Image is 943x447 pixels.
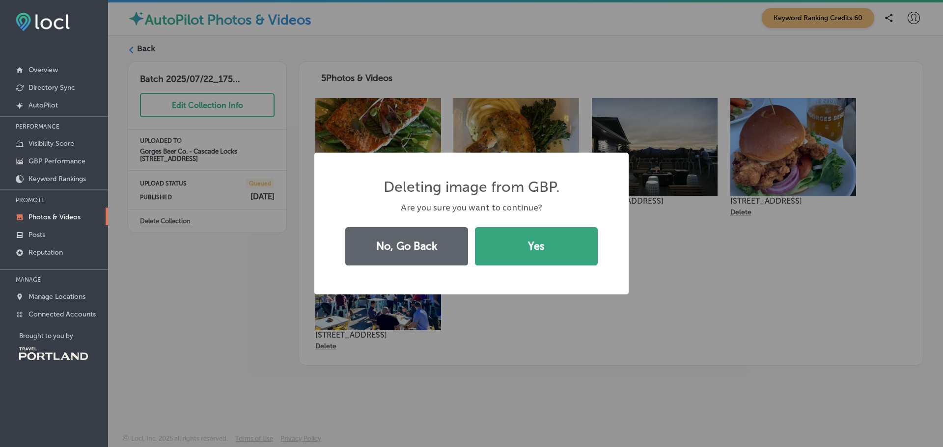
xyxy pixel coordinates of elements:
[28,213,81,221] p: Photos & Videos
[16,13,70,31] img: fda3e92497d09a02dc62c9cd864e3231.png
[28,310,96,318] p: Connected Accounts
[28,139,74,148] p: Visibility Score
[28,231,45,239] p: Posts
[28,83,75,92] p: Directory Sync
[384,178,560,196] h2: Deleting image from GBP.
[28,175,86,183] p: Keyword Rankings
[19,332,108,340] p: Brought to you by
[28,157,85,165] p: GBP Performance
[28,248,63,257] p: Reputation
[19,347,88,360] img: Travel Portland
[345,227,468,265] button: No, Go Back
[28,292,85,301] p: Manage Locations
[28,66,58,74] p: Overview
[28,101,58,109] p: AutoPilot
[475,227,598,265] button: Yes
[340,202,603,214] div: Are you sure you want to continue?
